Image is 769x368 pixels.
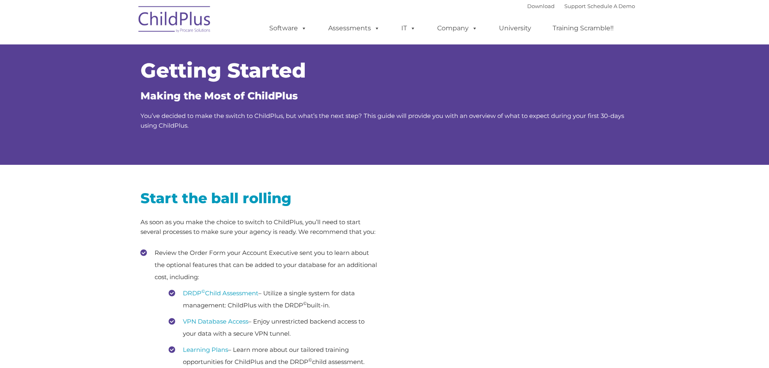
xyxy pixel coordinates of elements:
[140,58,306,83] span: Getting Started
[140,217,379,237] p: As soon as you make the choice to switch to ChildPlus, you’ll need to start several processes to ...
[320,20,388,36] a: Assessments
[140,112,624,129] span: You’ve decided to make the switch to ChildPlus, but what’s the next step? This guide will provide...
[429,20,486,36] a: Company
[183,289,258,297] a: DRDP©Child Assessment
[140,90,298,102] span: Making the Most of ChildPlus
[308,357,312,363] sup: ©
[527,3,635,9] font: |
[169,287,379,311] li: – Utilize a single system for data management: ChildPlus with the DRDP built-in.
[183,318,248,325] a: VPN Database Access
[201,288,205,294] sup: ©
[545,20,622,36] a: Training Scramble!!
[134,0,215,41] img: ChildPlus by Procare Solutions
[140,189,379,207] h2: Start the ball rolling
[491,20,539,36] a: University
[303,301,307,306] sup: ©
[169,315,379,340] li: – Enjoy unrestricted backend access to your data with a secure VPN tunnel.
[527,3,555,9] a: Download
[261,20,315,36] a: Software
[587,3,635,9] a: Schedule A Demo
[183,346,228,353] a: Learning Plans
[564,3,586,9] a: Support
[393,20,424,36] a: IT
